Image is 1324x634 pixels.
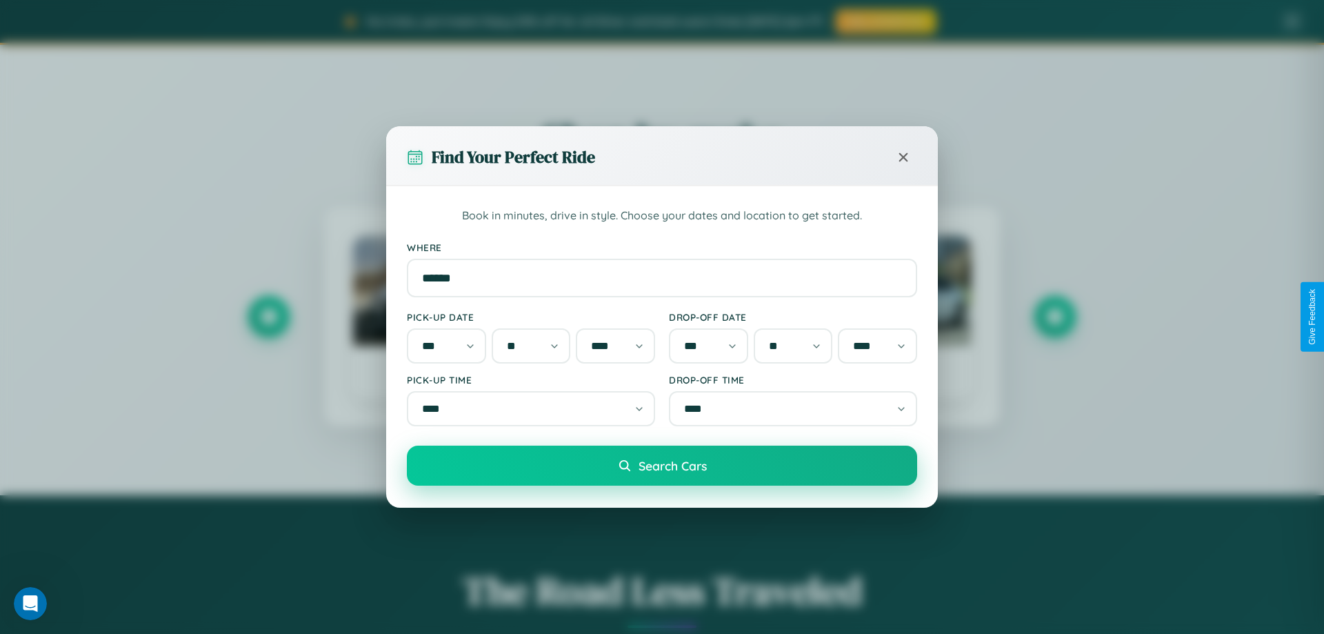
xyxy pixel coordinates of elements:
label: Where [407,241,917,253]
button: Search Cars [407,446,917,486]
label: Drop-off Date [669,311,917,323]
label: Pick-up Date [407,311,655,323]
h3: Find Your Perfect Ride [432,146,595,168]
label: Drop-off Time [669,374,917,386]
label: Pick-up Time [407,374,655,386]
span: Search Cars [639,458,707,473]
p: Book in minutes, drive in style. Choose your dates and location to get started. [407,207,917,225]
